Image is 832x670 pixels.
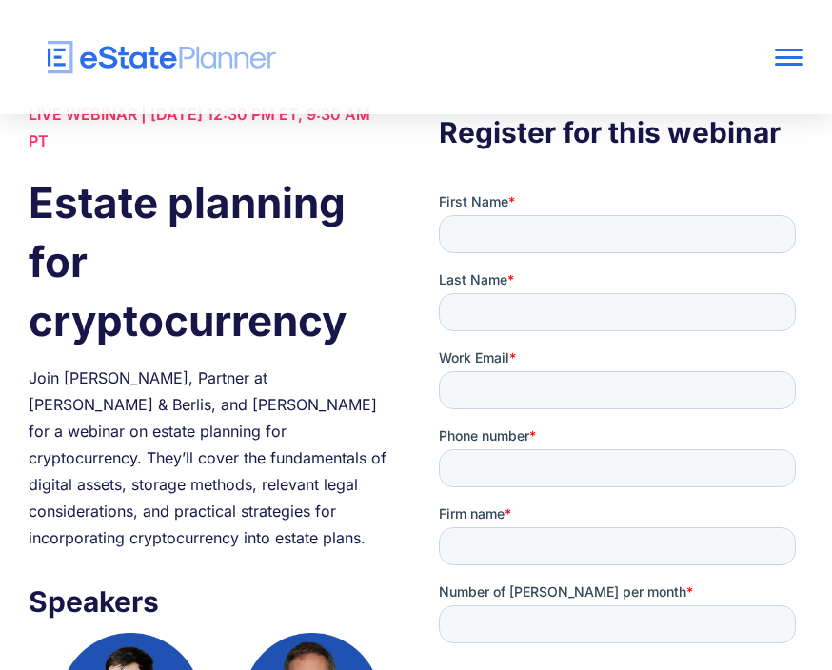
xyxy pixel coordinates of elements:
h3: Speakers [29,580,393,623]
a: home [29,41,648,74]
h3: Register for this webinar [439,110,803,154]
div: LIVE WEBINAR | [DATE] 12:30 PM ET, 9:30 AM PT [29,101,393,154]
div: Join [PERSON_NAME], Partner at [PERSON_NAME] & Berlis, and [PERSON_NAME] for a webinar on estate ... [29,365,393,551]
h1: Estate planning for cryptocurrency [29,173,393,350]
